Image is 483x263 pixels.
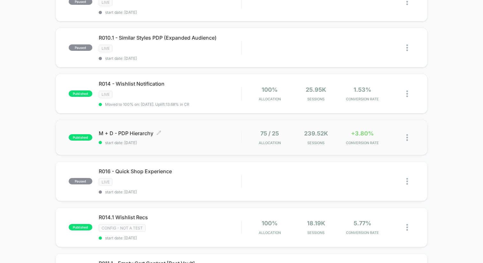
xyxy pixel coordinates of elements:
[351,130,374,137] span: +3.80%
[307,220,325,227] span: 18.19k
[99,81,241,87] span: R014 - Wishlist Notification
[99,56,241,61] span: start date: [DATE]
[260,130,279,137] span: 75 / 25
[406,178,408,185] img: close
[99,45,112,52] span: LIVE
[341,141,384,145] span: CONVERSION RATE
[262,220,278,227] span: 100%
[69,44,92,51] span: paused
[262,86,278,93] span: 100%
[406,90,408,97] img: close
[99,178,112,186] span: LIVE
[295,230,338,235] span: Sessions
[406,44,408,51] img: close
[69,90,92,97] span: published
[99,236,241,240] span: start date: [DATE]
[406,134,408,141] img: close
[354,220,371,227] span: 5.77%
[341,97,384,101] span: CONVERSION RATE
[354,86,371,93] span: 1.53%
[99,224,146,232] span: CONFIG - NOT A TEST
[99,130,241,136] span: M + D - PDP Hierarchy
[406,224,408,231] img: close
[341,230,384,235] span: CONVERSION RATE
[304,130,328,137] span: 239.52k
[99,91,112,98] span: LIVE
[99,168,241,174] span: R016 - Quick Shop Experience
[99,190,241,194] span: start date: [DATE]
[69,134,92,141] span: published
[69,224,92,230] span: published
[99,214,241,220] span: R014.1 Wishlist Recs
[99,10,241,15] span: start date: [DATE]
[99,35,241,41] span: R010.1 - Similar Styles PDP (Expanded Audience)
[259,97,281,101] span: Allocation
[69,178,92,184] span: paused
[295,141,338,145] span: Sessions
[306,86,326,93] span: 25.95k
[99,140,241,145] span: start date: [DATE]
[259,230,281,235] span: Allocation
[105,102,189,107] span: Moved to 100% on: [DATE] . Uplift: 13.68% in CR
[295,97,338,101] span: Sessions
[259,141,281,145] span: Allocation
